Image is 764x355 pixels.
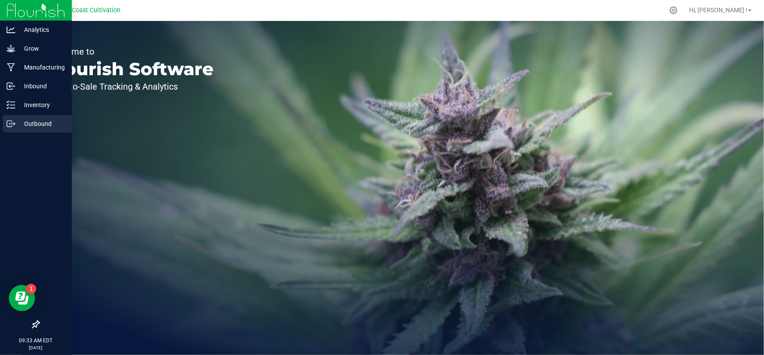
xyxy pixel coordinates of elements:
[7,82,15,90] inline-svg: Inbound
[58,7,121,14] span: East Coast Cultivation
[7,63,15,72] inline-svg: Manufacturing
[47,47,214,56] p: Welcome to
[7,119,15,128] inline-svg: Outbound
[7,25,15,34] inline-svg: Analytics
[668,6,679,14] div: Manage settings
[15,118,68,129] p: Outbound
[26,284,36,294] iframe: Resource center unread badge
[7,44,15,53] inline-svg: Grow
[7,101,15,109] inline-svg: Inventory
[15,24,68,35] p: Analytics
[4,337,68,345] p: 09:33 AM EDT
[9,285,35,311] iframe: Resource center
[4,345,68,351] p: [DATE]
[15,62,68,73] p: Manufacturing
[689,7,747,14] span: Hi, [PERSON_NAME] !
[15,81,68,91] p: Inbound
[15,100,68,110] p: Inventory
[47,60,214,78] p: Flourish Software
[15,43,68,54] p: Grow
[47,82,214,91] p: Seed-to-Sale Tracking & Analytics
